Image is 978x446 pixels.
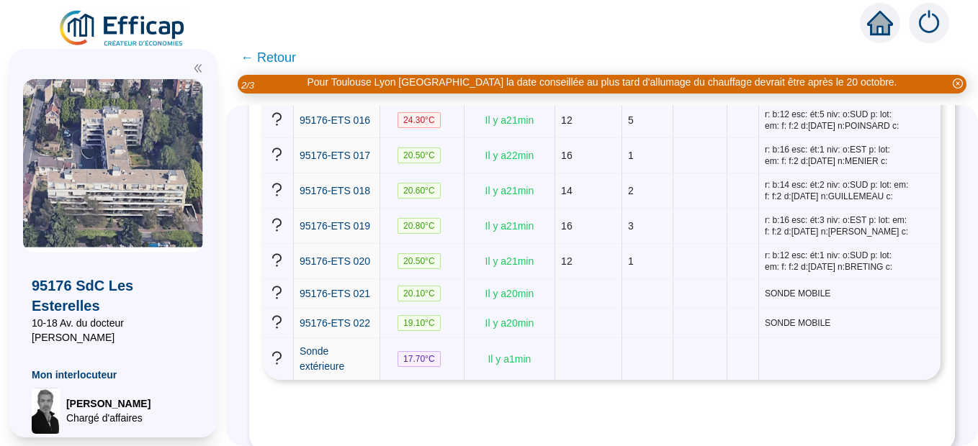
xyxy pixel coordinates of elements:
[300,316,370,331] a: 95176-ETS 022
[398,253,441,269] span: 20.50 °C
[561,255,573,267] span: 12
[398,286,441,301] span: 20.10 °C
[765,250,935,273] span: r: b:12 esc: ét:1 niv: o:SUD p: lot: em: f: f:2 d:[DATE] n:BRETING c:
[269,111,284,127] span: question
[300,183,370,199] a: 95176-ETS 018
[398,315,441,331] span: 19.10 °C
[269,182,284,197] span: question
[269,285,284,300] span: question
[398,183,441,199] span: 20.60 °C
[398,351,441,367] span: 17.70 °C
[561,150,573,161] span: 16
[193,63,203,73] span: double-left
[628,114,634,126] span: 5
[269,147,284,162] span: question
[300,113,370,128] a: 95176-ETS 016
[307,75,897,90] div: Pour Toulouse Lyon [GEOGRAPHIC_DATA] la date conseillée au plus tard d'allumage du chauffage devr...
[300,148,370,163] a: 95176-ETS 017
[300,286,370,301] a: 95176-ETS 021
[953,78,963,88] span: close-circle
[485,220,534,232] span: Il y a 21 min
[300,220,370,232] span: 95176-ETS 019
[765,317,935,329] span: SONDE MOBILE
[398,112,441,128] span: 24.30 °C
[485,150,534,161] span: Il y a 22 min
[300,255,370,267] span: 95176-ETS 020
[32,276,194,316] span: 95176 SdC Les Esterelles
[32,388,60,434] img: Chargé d'affaires
[628,185,634,196] span: 2
[241,47,296,68] span: ← Retour
[300,288,370,299] span: 95176-ETS 021
[300,344,374,374] a: Sonde extérieure
[32,368,194,382] span: Mon interlocuteur
[765,288,935,299] span: SONDE MOBILE
[269,314,284,329] span: question
[241,80,254,91] i: 2 / 3
[909,3,949,43] img: alerts
[485,255,534,267] span: Il y a 21 min
[485,185,534,196] span: Il y a 21 min
[765,109,935,132] span: r: b:12 esc: ét:5 niv: o:SUD p: lot: em: f: f:2 d:[DATE] n:POINSARD c:
[628,255,634,267] span: 1
[58,9,188,49] img: efficap energie logo
[765,144,935,167] span: r: b:16 esc: ét:1 niv: o:EST p: lot: em: f: f:2 d:[DATE] n:MENIER c:
[300,114,370,126] span: 95176-ETS 016
[269,252,284,268] span: question
[300,185,370,196] span: 95176-ETS 018
[269,350,284,365] span: question
[300,317,370,329] span: 95176-ETS 022
[300,254,370,269] a: 95176-ETS 020
[867,10,893,36] span: home
[488,353,531,365] span: Il y a 1 min
[66,411,151,425] span: Chargé d'affaires
[398,147,441,163] span: 20.50 °C
[485,317,534,329] span: Il y a 20 min
[300,150,370,161] span: 95176-ETS 017
[32,316,194,345] span: 10-18 Av. du docteur [PERSON_NAME]
[628,150,634,161] span: 1
[765,179,935,202] span: r: b:14 esc: ét:2 niv: o:SUD p: lot: em: f: f:2 d:[DATE] n:GUILLEMEAU c:
[398,218,441,234] span: 20.80 °C
[628,220,634,232] span: 3
[269,217,284,232] span: question
[300,345,344,372] span: Sonde extérieure
[765,214,935,237] span: r: b:16 esc: ét:3 niv: o:EST p: lot: em: f: f:2 d:[DATE] n:[PERSON_NAME] c:
[561,185,573,196] span: 14
[561,220,573,232] span: 16
[561,114,573,126] span: 12
[485,288,534,299] span: Il y a 20 min
[300,219,370,234] a: 95176-ETS 019
[66,396,151,411] span: [PERSON_NAME]
[485,114,534,126] span: Il y a 21 min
